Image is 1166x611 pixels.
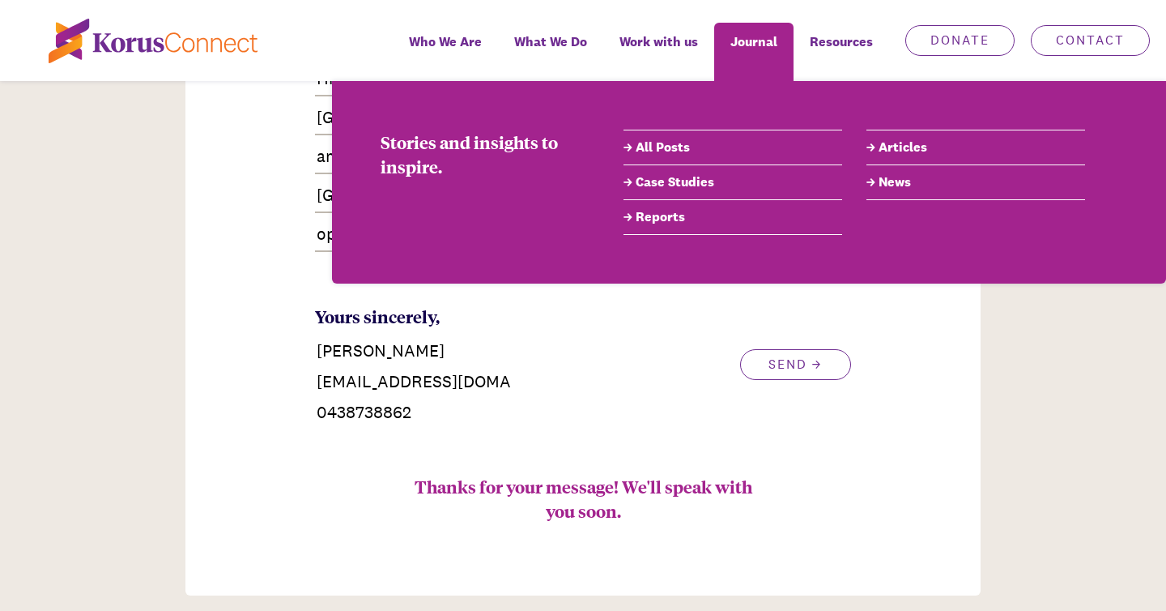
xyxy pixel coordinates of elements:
button: Send [740,349,851,380]
a: Who We Are [393,23,498,81]
input: Your name* [315,338,513,364]
a: Donate [905,25,1015,56]
a: All Posts [623,138,842,157]
span: Journal [730,30,777,53]
a: What We Do [498,23,603,81]
a: Contact [1031,25,1150,56]
input: Email address* [315,369,513,395]
div: Stories and insights to inspire. [381,130,575,178]
div: Resources [794,23,889,81]
div: Thanks for your message! We'll speak with you soon. [413,474,753,523]
textarea: Hi, I am enrolled in the Cert IV course for Chaplaincy at [GEOGRAPHIC_DATA], and I'm looking for ... [315,58,852,255]
div: Yours sincerely, [315,304,571,328]
a: News [866,173,1085,192]
span: Who We Are [409,30,482,53]
a: Reports [623,207,842,227]
a: Work with us [603,23,714,81]
span: What We Do [514,30,587,53]
a: Case Studies [623,173,842,192]
a: Journal [714,23,794,81]
span: Work with us [619,30,698,53]
input: Contact number [315,399,513,425]
img: korus-connect%2Fc5177985-88d5-491d-9cd7-4a1febad1357_logo.svg [49,19,257,63]
a: Articles [866,138,1085,157]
